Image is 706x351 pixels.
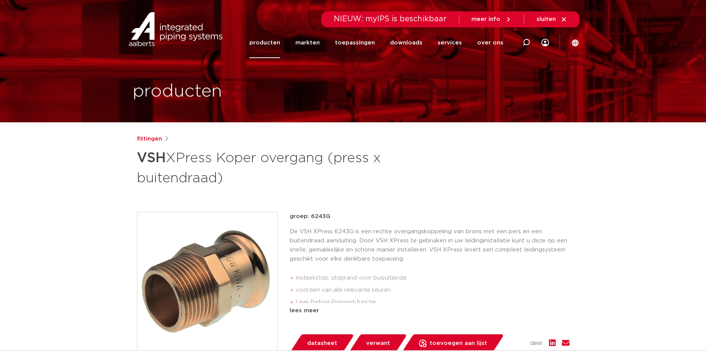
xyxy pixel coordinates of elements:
span: NIEUW: myIPS is beschikbaar [334,15,447,23]
span: sluiten [536,16,556,22]
a: fittingen [137,134,162,144]
li: voorzien van alle relevante keuren [296,284,570,296]
a: toepassingen [335,27,375,58]
a: services [438,27,462,58]
a: over ons [477,27,503,58]
span: verwant [366,337,390,349]
div: my IPS [541,27,549,58]
p: groep: 6243G [290,212,570,221]
a: markten [295,27,320,58]
nav: Menu [249,27,503,58]
p: De VSH XPress 6243G is een rechte overgangskoppeling van brons met een pers en een buitendraad aa... [290,227,570,264]
a: downloads [390,27,422,58]
span: meer info [471,16,500,22]
a: sluiten [536,16,567,23]
div: lees meer [290,306,570,315]
span: datasheet [307,337,337,349]
span: toevoegen aan lijst [430,337,487,349]
h1: producten [133,79,222,104]
li: insteekstop: stoprand voor buisuiteinde [296,272,570,284]
span: deel: [530,339,543,348]
a: producten [249,27,280,58]
strong: VSH [137,151,166,165]
li: Leak Before Pressed-functie [296,296,570,308]
h1: XPress Koper overgang (press x buitendraad) [137,147,422,188]
a: meer info [471,16,512,23]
